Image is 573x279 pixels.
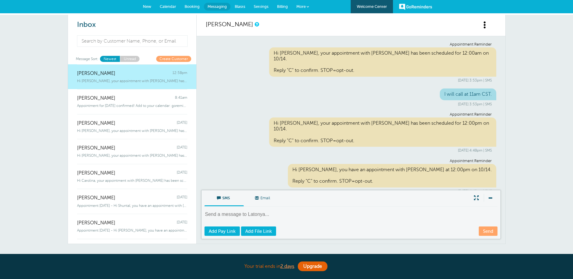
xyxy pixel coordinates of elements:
span: [PERSON_NAME] [77,145,115,151]
span: [DATE] [177,120,187,126]
div: [DATE] 3:53pm | SMS [210,78,492,82]
a: Add File Link [241,226,276,236]
span: Appointment [DATE] - Hi Shuntal, you have an appointment with [PERSON_NAME] [DATE] at 11:00am. [77,204,187,208]
a: Create Customer [156,56,191,62]
a: Unread [120,56,140,62]
span: [PERSON_NAME] [77,195,115,201]
span: Add File Link [245,229,272,234]
a: [PERSON_NAME] 12:58pm Hi [PERSON_NAME], your appointment with [PERSON_NAME] has been scheduled fo... [68,64,196,89]
span: Booking [185,4,200,9]
div: [DATE] 3:53pm | SMS [210,102,492,106]
span: Hi [PERSON_NAME], your appointment with [PERSON_NAME] has been scheduled for 4:00pm [77,129,187,133]
a: Refer someone to us! [284,253,341,260]
span: [DATE] [177,145,187,151]
a: [PERSON_NAME] [DATE] Appointment [DATE] - Hi Shuntal, you have an appointment with [PERSON_NAME] ... [68,189,196,214]
div: Hi [PERSON_NAME], you have an appointment with [PERSON_NAME] at 12:00pm on 10/14. Reply "C" to co... [288,164,496,188]
input: Search by Customer Name, Phone, or Email [77,35,188,47]
span: New [143,4,151,9]
a: [PERSON_NAME] [DATE] Appointment [DATE] - Hi [PERSON_NAME], you have an appointment with [PERSON_... [68,214,196,239]
span: Hi [PERSON_NAME], your appointment with [PERSON_NAME] has been scheduled for 12:00p [77,79,187,83]
span: Message Sort: [76,56,98,62]
div: I will call at 11am CST. [440,88,496,100]
span: [PERSON_NAME] [77,170,115,176]
div: [DATE] 4:49pm | SMS [210,189,492,193]
span: Appointment [DATE] - Hi [PERSON_NAME], you have an appointment with [PERSON_NAME] [DATE] at 10:00am. [77,228,187,232]
a: Upgrade [298,261,327,271]
span: [DATE] [177,220,187,226]
span: Blasts [235,4,245,9]
div: [DATE] 4:48pm | SMS [210,148,492,152]
a: [PERSON_NAME] [206,21,253,28]
a: [PERSON_NAME] [DATE] Hi [PERSON_NAME], your appointment with [PERSON_NAME] has been scheduled for... [68,139,196,164]
div: Hi [PERSON_NAME], your appointment with [PERSON_NAME] has been scheduled for 12:00am on 10/14. Re... [269,47,496,77]
div: Hi [PERSON_NAME], your appointment with [PERSON_NAME] has been scheduled for 12:00pm on 10/14. Re... [269,117,496,147]
div: Appointment Reminder [210,112,492,117]
span: 8:41am [175,95,187,101]
a: Messaging [204,3,230,11]
span: Calendar [160,4,176,9]
strong: free month [250,253,281,260]
span: [PERSON_NAME] [77,71,115,76]
h2: Inbox [77,21,187,29]
span: [DATE] [177,170,187,176]
span: Appointment for [DATE] confirmed! Add to your calendar: goreminde [77,104,187,108]
a: Newest [100,56,120,62]
span: [PERSON_NAME] [77,220,115,226]
span: Hi [PERSON_NAME], your appointment with [PERSON_NAME] has been scheduled for 4:00pm o [77,153,187,158]
span: Settings [254,4,269,9]
span: Billing [277,4,288,9]
a: Add Pay Link [204,226,240,236]
span: [PERSON_NAME] [77,95,115,101]
span: Add Pay Link [209,229,236,234]
a: [PERSON_NAME] [DATE] Hi [PERSON_NAME], your appointment with [PERSON_NAME] has been scheduled for... [68,114,196,139]
span: 12:58pm [172,71,187,76]
div: Appointment Reminder [210,42,492,47]
span: Messaging [208,4,227,9]
a: [PERSON_NAME] [DATE] Hi Carolina, your appointment with [PERSON_NAME] has been scheduled for 10:00 [68,164,196,189]
span: SMS [209,190,239,205]
a: [PERSON_NAME] 8:41am Appointment for [DATE] confirmed! Add to your calendar: goreminde [68,89,196,114]
span: Email [248,190,278,205]
div: Your trial ends in . [136,260,438,273]
a: 2 days [280,264,294,269]
div: Appointment Reminder [210,159,492,163]
a: Send [479,226,497,236]
p: Want a ? [68,253,506,260]
a: [PERSON_NAME] [DATE] Hi [PERSON_NAME], your appointment with [PERSON_NAME] has been scheduled for... [68,239,196,264]
span: [PERSON_NAME] [77,120,115,126]
span: Hi Carolina, your appointment with [PERSON_NAME] has been scheduled for 10:00 [77,178,187,183]
a: This is a history of all communications between GoReminders and your customer. [255,22,258,26]
span: [DATE] [177,195,187,201]
span: More [296,4,306,9]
